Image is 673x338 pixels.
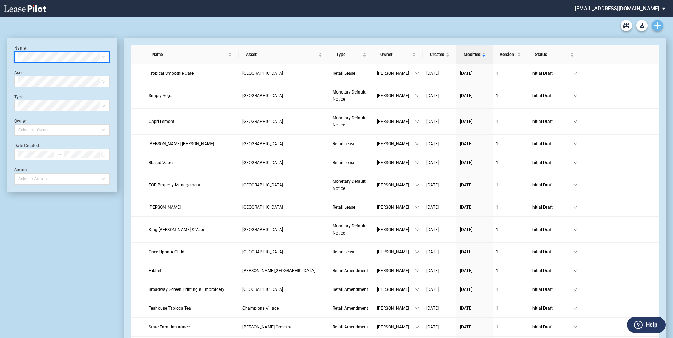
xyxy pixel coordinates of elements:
a: 1 [496,267,524,274]
span: 1 [496,71,499,76]
a: [DATE] [426,286,453,293]
a: Retail Lease [333,70,370,77]
a: 1 [496,70,524,77]
span: Cullman Shopping Center [242,141,283,146]
span: down [415,306,419,310]
a: [DATE] [426,305,453,312]
span: [DATE] [460,205,472,210]
a: Tropical Smoothie Cafe [149,70,235,77]
span: Retail Lease [333,249,355,254]
label: Help [646,320,657,329]
span: [PERSON_NAME] [377,305,415,312]
span: 1 [496,205,499,210]
span: to [57,152,62,157]
span: Blazed Vapes [149,160,174,165]
a: [DATE] [426,140,453,147]
span: [DATE] [460,93,472,98]
a: [GEOGRAPHIC_DATA] [242,118,326,125]
a: 1 [496,92,524,99]
span: Asset [246,51,317,58]
md-menu: Download Blank Form List [634,20,650,31]
label: Name [14,46,26,51]
span: [PERSON_NAME] [377,323,415,331]
span: Sumter Square [242,249,283,254]
a: Monetary Default Notice [333,114,370,129]
a: [DATE] [460,286,489,293]
span: down [573,71,577,75]
span: down [573,183,577,187]
span: [DATE] [426,249,439,254]
a: Champions Village [242,305,326,312]
span: Initial Draft [531,70,573,77]
span: Initial Draft [531,267,573,274]
span: down [415,227,419,232]
span: [DATE] [426,325,439,329]
label: Asset [14,70,25,75]
span: Tropical Smoothie Cafe [149,71,194,76]
span: down [573,119,577,124]
label: Type [14,95,23,100]
label: Date Created [14,143,39,148]
span: Monetary Default Notice [333,116,366,128]
span: down [415,160,419,165]
span: [DATE] [426,268,439,273]
a: Once Upon A Child [149,248,235,255]
th: Status [528,45,581,64]
a: [GEOGRAPHIC_DATA] [242,70,326,77]
span: down [415,183,419,187]
a: Retail Amendment [333,267,370,274]
th: Created [423,45,456,64]
span: [DATE] [426,182,439,187]
span: Version [500,51,516,58]
span: Heritage Park Plaza [242,287,283,292]
span: Retail Amendment [333,287,368,292]
span: down [415,94,419,98]
a: Retail Lease [333,204,370,211]
span: [DATE] [460,287,472,292]
span: [PERSON_NAME] [377,286,415,293]
span: Lemont Village [242,93,283,98]
span: [DATE] [426,93,439,98]
span: 1 [496,93,499,98]
a: Blazed Vapes [149,159,235,166]
a: [GEOGRAPHIC_DATA] [242,204,326,211]
a: Archive [621,20,632,31]
a: FOE Property Management [149,181,235,188]
span: down [415,269,419,273]
a: [DATE] [426,204,453,211]
a: [DATE] [460,248,489,255]
a: Teahouse Tapioca Tea [149,305,235,312]
span: [DATE] [460,227,472,232]
span: [DATE] [460,249,472,254]
button: Download Blank Form [636,20,648,31]
span: Status [535,51,569,58]
span: [PERSON_NAME] [377,118,415,125]
a: Retail Lease [333,140,370,147]
label: Owner [14,119,26,124]
a: 1 [496,248,524,255]
span: 1 [496,141,499,146]
a: 1 [496,140,524,147]
a: [GEOGRAPHIC_DATA] [242,286,326,293]
a: [GEOGRAPHIC_DATA] [242,181,326,188]
span: [DATE] [426,205,439,210]
a: Monetary Default Notice [333,178,370,192]
span: down [415,250,419,254]
span: [DATE] [426,287,439,292]
span: down [573,306,577,310]
span: [DATE] [426,71,439,76]
span: Champions Village [242,306,279,311]
span: State Farm Insurance [149,325,190,329]
span: Type [336,51,361,58]
span: Retail Amendment [333,268,368,273]
span: 1 [496,306,499,311]
th: Version [493,45,528,64]
span: down [415,287,419,292]
span: 1 [496,287,499,292]
span: 1 [496,268,499,273]
span: Ashley Furniture [149,205,181,210]
th: Asset [239,45,329,64]
a: 1 [496,305,524,312]
a: 1 [496,226,524,233]
span: Retail Amendment [333,306,368,311]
